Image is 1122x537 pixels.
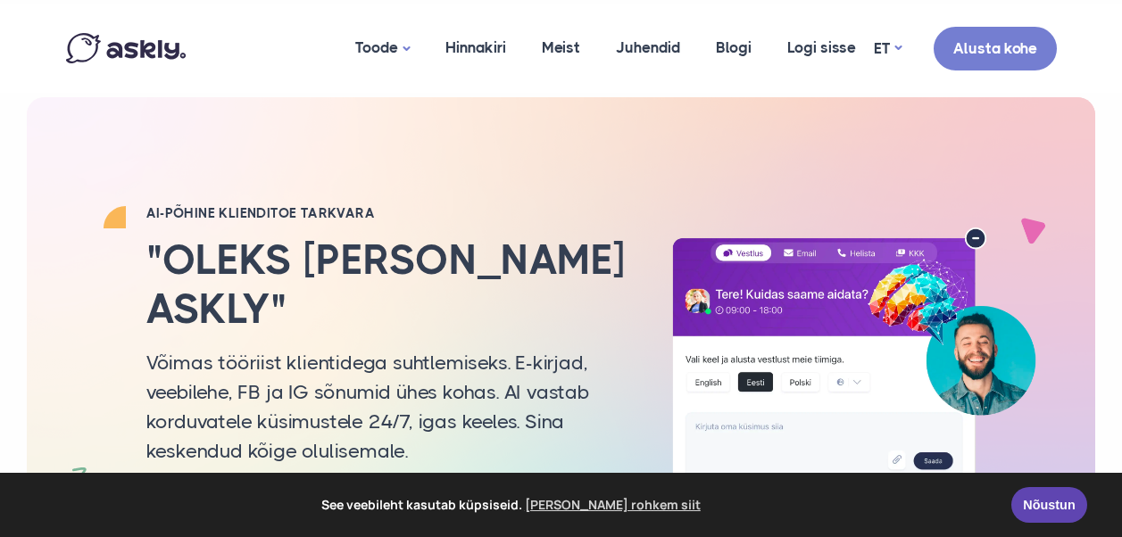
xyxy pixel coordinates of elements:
[66,33,186,63] img: Askly
[769,4,874,91] a: Logi sisse
[524,4,598,91] a: Meist
[698,4,769,91] a: Blogi
[337,4,428,93] a: Toode
[146,235,628,334] h2: "Oleks [PERSON_NAME] Askly"
[874,36,902,62] a: ET
[598,4,698,91] a: Juhendid
[522,492,703,518] a: learn more about cookies
[428,4,524,91] a: Hinnakiri
[146,204,628,222] h2: AI-PÕHINE KLIENDITOE TARKVARA
[1011,487,1087,523] a: Nõustun
[146,348,628,466] p: Võimas tööriist klientidega suhtlemiseks. E-kirjad, veebilehe, FB ja IG sõnumid ühes kohas. AI va...
[26,492,999,518] span: See veebileht kasutab küpsiseid.
[934,27,1057,70] a: Alusta kohe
